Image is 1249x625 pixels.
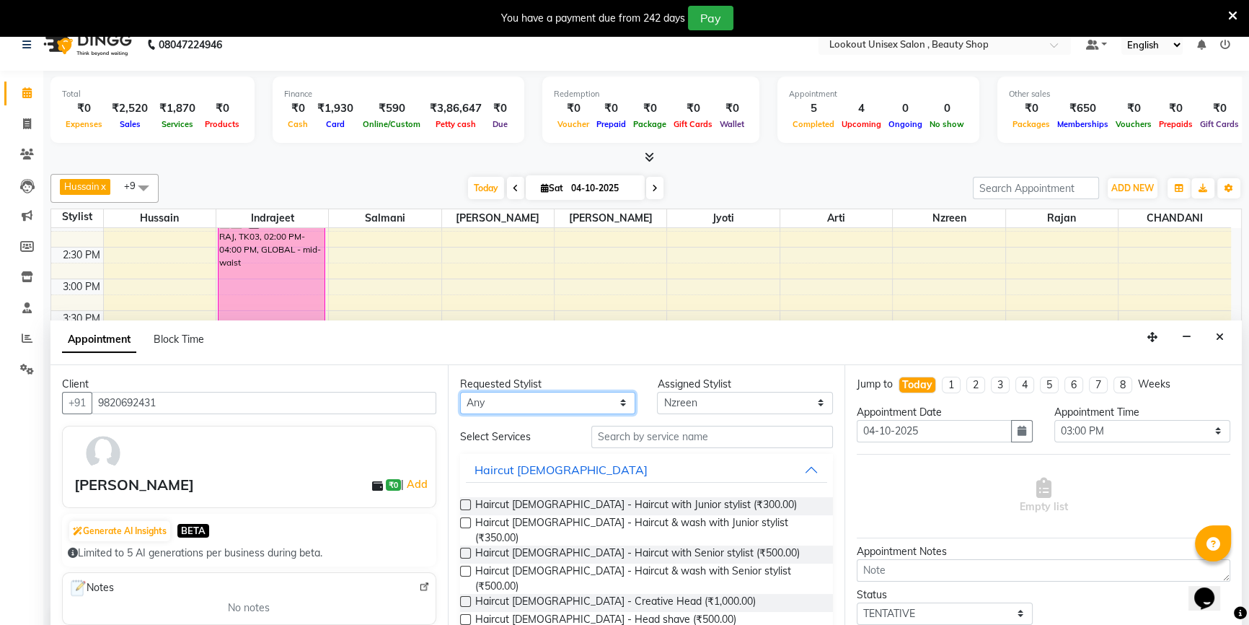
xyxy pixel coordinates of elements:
[838,100,885,117] div: 4
[475,461,648,478] div: Haircut [DEMOGRAPHIC_DATA]
[487,100,513,117] div: ₹0
[201,100,243,117] div: ₹0
[789,100,838,117] div: 5
[1108,178,1157,198] button: ADD NEW
[991,377,1010,393] li: 3
[885,100,926,117] div: 0
[442,209,554,227] span: [PERSON_NAME]
[591,426,833,448] input: Search by service name
[475,564,822,594] span: Haircut [DEMOGRAPHIC_DATA] - Haircut & wash with Senior stylist (₹500.00)
[69,579,114,598] span: Notes
[716,119,748,129] span: Wallet
[284,88,513,100] div: Finance
[228,600,270,616] span: No notes
[1209,326,1230,349] button: Close
[92,392,436,414] input: Search by Name/Mobile/Email/Code
[857,405,1033,420] div: Appointment Date
[468,177,504,199] span: Today
[780,209,892,227] span: Arti
[1054,405,1230,420] div: Appointment Time
[1155,119,1196,129] span: Prepaids
[973,177,1099,199] input: Search Appointment
[966,377,985,393] li: 2
[537,183,567,193] span: Sat
[1040,377,1059,393] li: 5
[100,180,106,192] a: x
[1111,183,1154,193] span: ADD NEW
[1064,377,1083,393] li: 6
[124,180,146,191] span: +9
[1112,119,1155,129] span: Vouchers
[284,100,312,117] div: ₹0
[789,119,838,129] span: Completed
[116,119,144,129] span: Sales
[1009,88,1243,100] div: Other sales
[1089,377,1108,393] li: 7
[106,100,154,117] div: ₹2,520
[284,119,312,129] span: Cash
[567,178,639,199] input: 2025-10-04
[104,209,216,227] span: Hussain
[312,100,359,117] div: ₹1,930
[789,88,968,100] div: Appointment
[554,88,748,100] div: Redemption
[1138,377,1170,392] div: Weeks
[404,476,429,493] a: Add
[630,119,670,129] span: Package
[857,420,1012,442] input: yyyy-mm-dd
[475,497,797,515] span: Haircut [DEMOGRAPHIC_DATA] - Haircut with Junior stylist (₹300.00)
[688,6,733,30] button: Pay
[1054,100,1112,117] div: ₹650
[1020,478,1068,515] span: Empty list
[60,311,103,326] div: 3:30 PM
[554,100,593,117] div: ₹0
[219,215,325,339] div: RAJ, TK03, 02:00 PM-04:00 PM, GLOBAL - mid-waist
[60,279,103,294] div: 3:00 PM
[902,377,932,393] div: Today
[62,377,436,392] div: Client
[359,119,424,129] span: Online/Custom
[466,457,828,483] button: Haircut [DEMOGRAPHIC_DATA]
[885,119,926,129] span: Ongoing
[154,333,204,346] span: Block Time
[555,209,666,227] span: [PERSON_NAME]
[68,546,431,561] div: Limited to 5 AI generations per business during beta.
[593,119,630,129] span: Prepaid
[670,100,716,117] div: ₹0
[1009,100,1054,117] div: ₹0
[489,119,511,129] span: Due
[62,327,136,353] span: Appointment
[593,100,630,117] div: ₹0
[154,100,201,117] div: ₹1,870
[322,119,348,129] span: Card
[630,100,670,117] div: ₹0
[432,119,480,129] span: Petty cash
[475,515,822,546] span: Haircut [DEMOGRAPHIC_DATA] - Haircut & wash with Junior stylist (₹350.00)
[857,377,893,392] div: Jump to
[62,100,106,117] div: ₹0
[1015,377,1034,393] li: 4
[60,248,103,263] div: 2:30 PM
[1054,119,1112,129] span: Memberships
[1196,100,1243,117] div: ₹0
[62,392,92,414] button: +91
[1188,567,1235,611] iframe: chat widget
[460,377,636,392] div: Requested Stylist
[359,100,424,117] div: ₹590
[74,474,194,496] div: [PERSON_NAME]
[1112,100,1155,117] div: ₹0
[838,119,885,129] span: Upcoming
[424,100,487,117] div: ₹3,86,647
[942,377,961,393] li: 1
[1196,119,1243,129] span: Gift Cards
[1009,119,1054,129] span: Packages
[62,88,243,100] div: Total
[329,209,441,227] span: Salmani
[1113,377,1132,393] li: 8
[926,119,968,129] span: No show
[501,11,685,26] div: You have a payment due from 242 days
[475,594,756,612] span: Haircut [DEMOGRAPHIC_DATA] - Creative Head (₹1,000.00)
[177,524,209,538] span: BETA
[401,476,429,493] span: |
[64,180,100,192] span: Hussain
